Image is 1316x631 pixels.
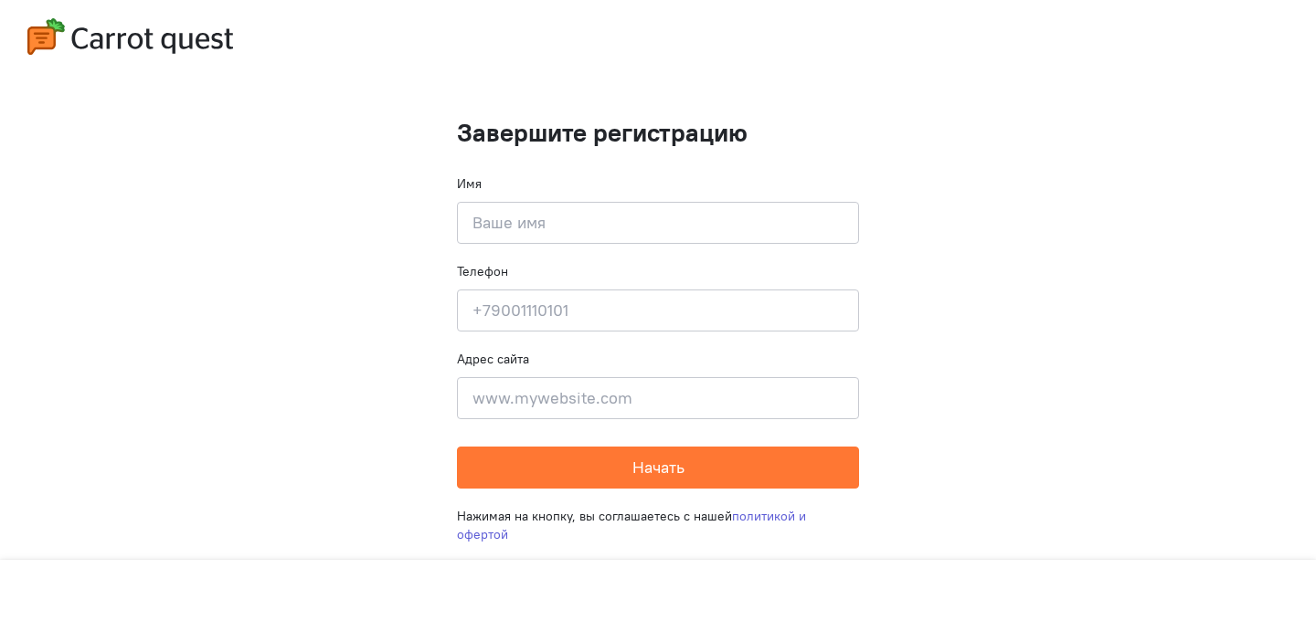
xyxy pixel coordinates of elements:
input: +79001110101 [457,289,859,331]
span: Начать [632,457,685,478]
img: carrot-quest-logo.svg [27,18,233,55]
div: Нажимая на кнопку, вы соглашаетесь с нашей [457,489,859,562]
a: политикой и офертой [457,508,806,542]
h1: Завершите регистрацию [457,119,859,147]
label: Телефон [457,262,508,280]
button: Начать [457,447,859,489]
input: www.mywebsite.com [457,377,859,419]
label: Имя [457,174,482,193]
input: Ваше имя [457,202,859,244]
label: Адрес сайта [457,350,529,368]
